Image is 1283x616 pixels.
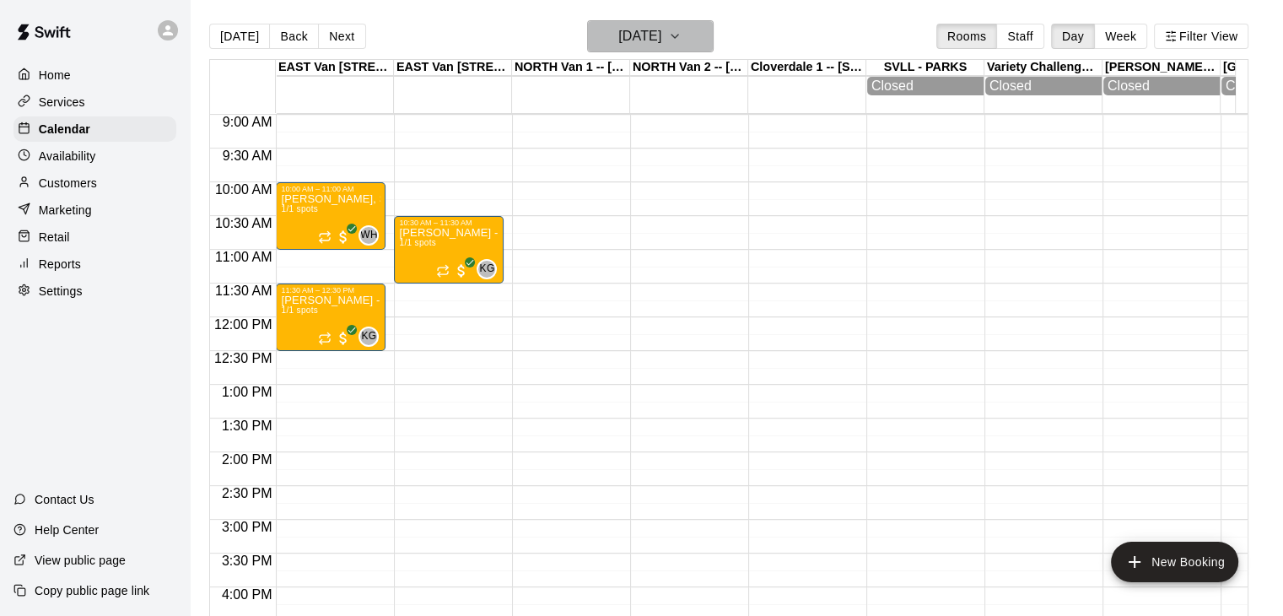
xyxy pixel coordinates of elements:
span: All customers have paid [335,330,352,347]
a: Marketing [13,197,176,223]
div: 11:30 AM – 12:30 PM [281,286,380,294]
span: 2:30 PM [218,486,277,500]
div: SVLL - PARKS [866,60,984,76]
div: 10:00 AM – 11:00 AM: Edwin Taylor-MacDonald, Saturdays-Sept6-Dec6@ East Van [276,182,385,250]
p: Calendar [39,121,90,138]
p: Settings [39,283,83,300]
a: Availability [13,143,176,169]
div: Closed [1108,78,1216,94]
a: Calendar [13,116,176,142]
span: 9:30 AM [218,149,277,163]
div: NORTH Van 1 -- [STREET_ADDRESS] [512,60,630,76]
span: 10:00 AM [211,182,277,197]
button: Next [318,24,365,49]
button: [DATE] [587,20,714,52]
p: Help Center [35,521,99,538]
div: [PERSON_NAME] Park - [STREET_ADDRESS] [1102,60,1221,76]
div: 10:00 AM – 11:00 AM [281,185,380,193]
span: Kyle Gee [483,259,497,279]
span: 11:00 AM [211,250,277,264]
div: Kyle Gee [358,327,379,347]
span: 12:00 PM [210,317,276,332]
span: Recurring event [318,332,332,345]
span: All customers have paid [453,262,470,279]
div: 11:30 AM – 12:30 PM: Connor Ross - Sept 6, 13, 20 & 27 @ East Van [276,284,385,351]
span: 10:30 AM [211,216,277,230]
span: Recurring event [318,230,332,244]
p: Marketing [39,202,92,219]
p: Customers [39,175,97,192]
a: Services [13,89,176,115]
div: 10:30 AM – 11:30 AM: Nathan Li - Sept 13 & 20 @ East Van [394,216,504,284]
p: Availability [39,148,96,165]
span: 2:00 PM [218,452,277,467]
a: Retail [13,224,176,250]
span: 3:30 PM [218,554,277,568]
span: 1:30 PM [218,419,277,433]
div: Closed [989,78,1097,94]
button: Staff [996,24,1044,49]
div: Closed [871,78,979,94]
span: 3:00 PM [218,520,277,534]
span: 1/1 spots filled [399,238,436,247]
p: Contact Us [35,491,94,508]
div: Variety Challenger Diamond, [STREET_ADDRESS][PERSON_NAME] [984,60,1102,76]
span: KG [479,261,494,278]
button: add [1111,542,1238,582]
p: Retail [39,229,70,246]
p: View public page [35,552,126,569]
button: Day [1051,24,1095,49]
button: Filter View [1154,24,1248,49]
button: Rooms [936,24,997,49]
span: WH [360,227,378,244]
div: 10:30 AM – 11:30 AM [399,219,499,227]
p: Services [39,94,85,111]
span: 4:00 PM [218,587,277,602]
button: Week [1094,24,1147,49]
span: Kyle Gee [365,327,379,347]
p: Reports [39,256,81,273]
span: Willem Heilker [365,225,379,246]
button: Back [269,24,319,49]
a: Settings [13,278,176,304]
div: Cloverdale 1 -- [STREET_ADDRESS] [748,60,866,76]
span: 12:30 PM [210,351,276,365]
a: Reports [13,251,176,277]
p: Home [39,67,71,84]
span: 1/1 spots filled [281,305,318,315]
a: Home [13,62,176,88]
span: 11:30 AM [211,284,277,298]
span: 1/1 spots filled [281,204,318,213]
span: Recurring event [436,264,450,278]
div: Kyle Gee [477,259,497,279]
div: NORTH Van 2 -- [STREET_ADDRESS] [630,60,748,76]
p: Copy public page link [35,582,149,599]
span: 1:00 PM [218,385,277,399]
div: EAST Van [STREET_ADDRESS] [394,60,512,76]
h6: [DATE] [618,24,661,48]
button: [DATE] [209,24,270,49]
div: EAST Van [STREET_ADDRESS] [276,60,394,76]
span: All customers have paid [335,229,352,246]
div: Willem Heilker [358,225,379,246]
a: Customers [13,170,176,196]
span: 9:00 AM [218,115,277,129]
span: KG [361,328,376,345]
